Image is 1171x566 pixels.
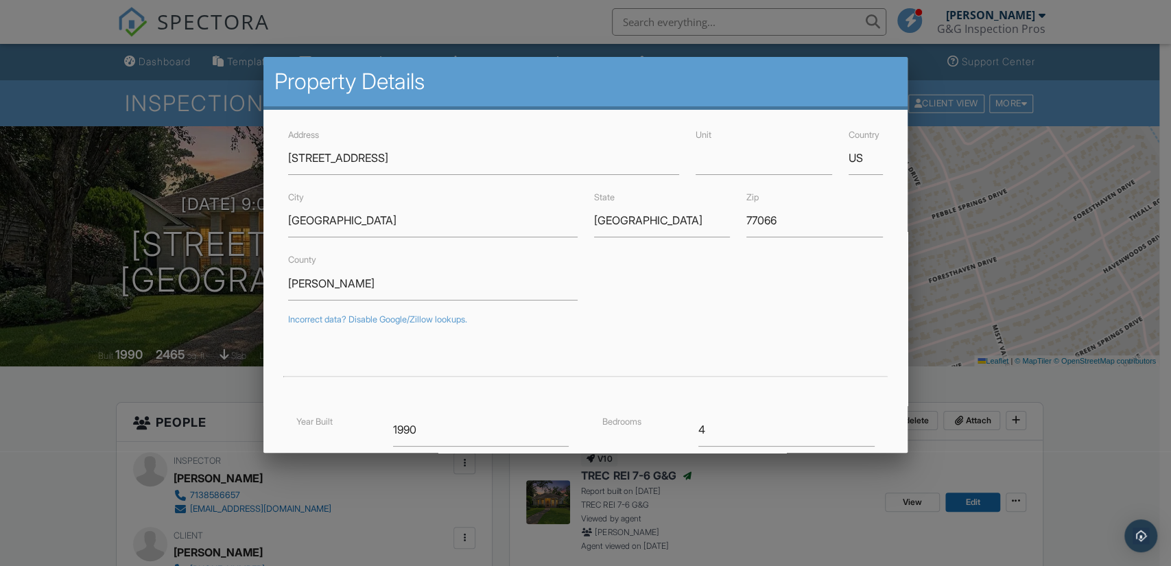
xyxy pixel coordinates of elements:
label: Zip [746,192,759,202]
label: Address [288,130,319,140]
label: Unit [696,130,711,140]
label: Country [849,130,879,140]
label: County [288,255,316,265]
label: Bedrooms [602,416,641,427]
div: Incorrect data? Disable Google/Zillow lookups. [288,314,883,325]
div: Open Intercom Messenger [1124,519,1157,552]
label: City [288,192,304,202]
label: Year Built [296,416,333,427]
label: State [594,192,615,202]
h2: Property Details [274,68,897,95]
